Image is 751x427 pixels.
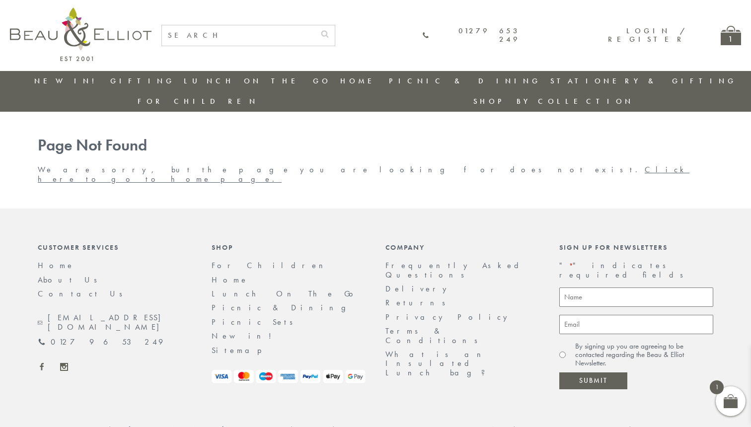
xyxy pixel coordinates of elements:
div: Company [385,243,539,251]
a: New in! [34,76,101,86]
img: logo [10,7,151,61]
a: Shop by collection [473,96,634,106]
div: Shop [212,243,366,251]
a: Gifting [110,76,175,86]
a: Terms & Conditions [385,326,484,345]
a: Frequently Asked Questions [385,260,525,280]
a: Home [340,76,380,86]
input: Name [559,287,713,307]
a: Delivery [385,284,452,294]
div: Customer Services [38,243,192,251]
a: New in! [212,331,279,341]
label: By signing up you are agreeing to be contacted regarding the Beau & Elliot Newsletter. [575,342,713,368]
a: Picnic & Dining [389,76,541,86]
input: Submit [559,372,627,389]
a: Lunch On The Go [184,76,331,86]
a: 1 [721,26,741,45]
a: [EMAIL_ADDRESS][DOMAIN_NAME] [38,313,192,332]
h1: Page Not Found [38,137,713,155]
a: Picnic & Dining [212,302,356,313]
p: " " indicates required fields [559,261,713,280]
img: payment-logos.png [212,370,366,383]
a: Login / Register [608,26,686,44]
a: 01279 653 249 [38,338,163,347]
span: 1 [710,380,724,394]
a: Home [212,275,248,285]
a: For Children [212,260,331,271]
a: Lunch On The Go [212,288,359,299]
div: We are sorry, but the page you are looking for does not exist. [28,137,723,184]
a: Sitemap [212,345,275,356]
input: SEARCH [162,25,315,46]
a: Click here to go to home page. [38,164,689,184]
a: For Children [138,96,258,106]
div: Sign up for newsletters [559,243,713,251]
a: Stationery & Gifting [550,76,737,86]
a: Home [38,260,75,271]
a: About Us [38,275,104,285]
a: 01279 653 249 [422,27,520,44]
a: Picnic Sets [212,317,300,327]
input: Email [559,315,713,334]
a: What is an Insulated Lunch bag? [385,349,493,378]
a: Privacy Policy [385,312,513,322]
a: Returns [385,297,452,308]
a: Contact Us [38,288,129,299]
